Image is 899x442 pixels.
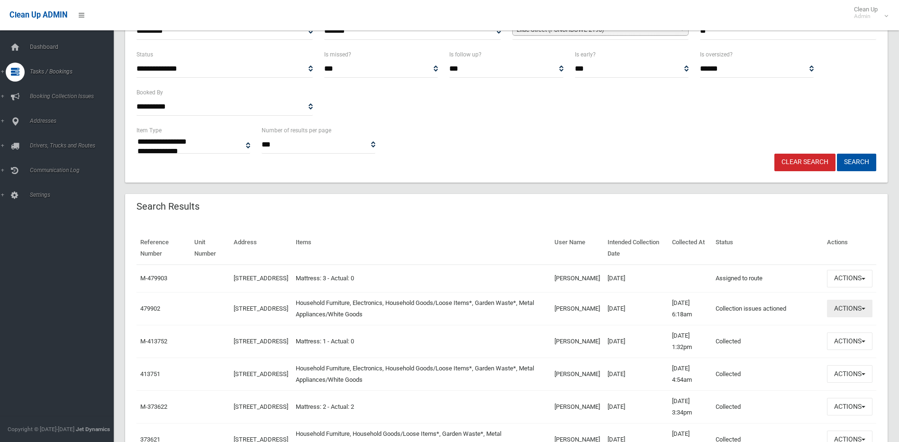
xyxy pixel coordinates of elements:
a: [STREET_ADDRESS] [234,275,288,282]
button: Actions [827,270,872,287]
td: [PERSON_NAME] [551,390,604,423]
td: Collection issues actioned [712,292,823,325]
button: Actions [827,398,872,415]
button: Actions [827,365,872,383]
td: Household Furniture, Electronics, Household Goods/Loose Items*, Garden Waste*, Metal Appliances/W... [292,292,551,325]
td: [PERSON_NAME] [551,292,604,325]
td: [DATE] 4:54am [668,358,712,390]
td: [DATE] [604,358,668,390]
label: Is follow up? [449,49,481,60]
td: [DATE] [604,292,668,325]
span: Drivers, Trucks and Routes [27,142,121,149]
td: [DATE] 6:18am [668,292,712,325]
th: User Name [551,232,604,265]
td: [PERSON_NAME] [551,358,604,390]
a: 479902 [140,305,160,312]
span: Tasks / Bookings [27,68,121,75]
td: Assigned to route [712,265,823,292]
td: [DATE] [604,390,668,423]
td: [DATE] 3:34pm [668,390,712,423]
th: Collected At [668,232,712,265]
a: M-413752 [140,338,167,345]
a: [STREET_ADDRESS] [234,305,288,312]
label: Is early? [575,49,596,60]
span: Clean Up ADMIN [9,10,67,19]
button: Actions [827,332,872,350]
td: Collected [712,390,823,423]
th: Address [230,232,292,265]
a: M-479903 [140,275,167,282]
label: Booked By [136,87,163,98]
span: Communication Log [27,167,121,174]
strong: Jet Dynamics [76,426,110,433]
td: [PERSON_NAME] [551,325,604,358]
td: [DATE] [604,325,668,358]
td: Mattress: 1 - Actual: 0 [292,325,551,358]
a: [STREET_ADDRESS] [234,370,288,378]
td: Household Furniture, Electronics, Household Goods/Loose Items*, Garden Waste*, Metal Appliances/W... [292,358,551,390]
span: Clean Up [849,6,887,20]
span: Settings [27,192,121,198]
td: [PERSON_NAME] [551,265,604,292]
td: Collected [712,358,823,390]
td: Mattress: 3 - Actual: 0 [292,265,551,292]
header: Search Results [125,197,211,216]
td: Mattress: 2 - Actual: 2 [292,390,551,423]
th: Reference Number [136,232,191,265]
span: Dashboard [27,44,121,50]
th: Items [292,232,551,265]
button: Actions [827,300,872,317]
label: Is oversized? [700,49,733,60]
label: Number of results per page [262,125,331,136]
a: Clear Search [774,154,835,171]
span: Booking Collection Issues [27,93,121,100]
button: Search [837,154,876,171]
a: 413751 [140,370,160,378]
th: Status [712,232,823,265]
label: Item Type [136,125,162,136]
td: [DATE] 1:32pm [668,325,712,358]
a: [STREET_ADDRESS] [234,403,288,410]
td: [DATE] [604,265,668,292]
label: Status [136,49,153,60]
small: Admin [854,13,878,20]
th: Actions [823,232,876,265]
th: Unit Number [191,232,229,265]
a: [STREET_ADDRESS] [234,338,288,345]
span: Copyright © [DATE]-[DATE] [8,426,74,433]
td: Collected [712,325,823,358]
span: Addresses [27,118,121,124]
th: Intended Collection Date [604,232,668,265]
label: Is missed? [324,49,351,60]
a: M-373622 [140,403,167,410]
